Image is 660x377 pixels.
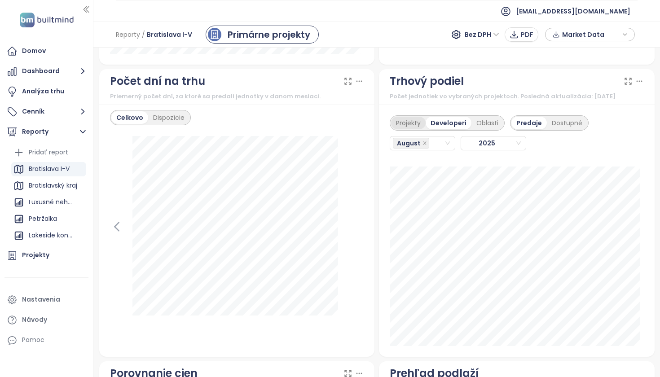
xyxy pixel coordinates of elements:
div: Luxusné nehnuteľnosti [29,197,75,208]
span: Bez DPH [465,28,499,41]
button: PDF [505,27,538,42]
button: Dashboard [4,62,88,80]
span: Bratislava I-V [147,26,192,43]
a: primary [206,26,319,44]
div: Luxusné nehnuteľnosti [11,195,86,210]
button: Cenník [4,103,88,121]
span: Reporty [116,26,140,43]
a: Analýza trhu [4,83,88,101]
div: Predaje [511,117,547,129]
div: Pridať report [11,145,86,160]
span: / [142,26,145,43]
a: Nastavenia [4,291,88,309]
span: August [393,138,429,149]
span: August [397,138,421,148]
div: Projekty [22,250,49,261]
div: Trhový podiel [390,73,464,90]
span: Market Data [562,28,620,41]
div: Celkovo [111,111,148,124]
div: Bratislava I-V [11,162,86,176]
div: Bratislavský kraj [11,179,86,193]
div: Pomoc [22,334,44,346]
div: Počet jednotiek vo vybraných projektoch. Posledná aktualizácia: [DATE] [390,92,644,101]
a: Projekty [4,246,88,264]
span: close [422,141,427,145]
div: Projekty [391,117,426,129]
div: Pomoc [4,331,88,349]
div: Lakeside konkurencia [29,230,75,241]
a: Domov [4,42,88,60]
img: logo [17,11,76,29]
div: Nastavenia [22,294,60,305]
div: Petržalka [29,213,57,224]
div: Bratislavský kraj [29,180,77,191]
div: Priemerný počet dní, za ktoré sa predali jednotky v danom mesiaci. [110,92,364,101]
div: Bratislava I-V [29,163,70,175]
div: Analýza trhu [22,86,64,97]
div: Domov [22,45,46,57]
div: Dispozície [148,111,189,124]
div: Petržalka [11,212,86,226]
div: Dostupné [547,117,587,129]
span: 2025 [464,136,518,150]
div: Pridať report [29,147,68,158]
div: Návody [22,314,47,325]
div: button [550,28,630,41]
a: Návody [4,311,88,329]
div: Primárne projekty [228,28,310,41]
div: Lakeside konkurencia [11,228,86,243]
button: Reporty [4,123,88,141]
div: Developeri [426,117,471,129]
span: [EMAIL_ADDRESS][DOMAIN_NAME] [516,0,630,22]
div: Počet dní na trhu [110,73,205,90]
span: PDF [521,30,533,39]
div: Oblasti [471,117,503,129]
